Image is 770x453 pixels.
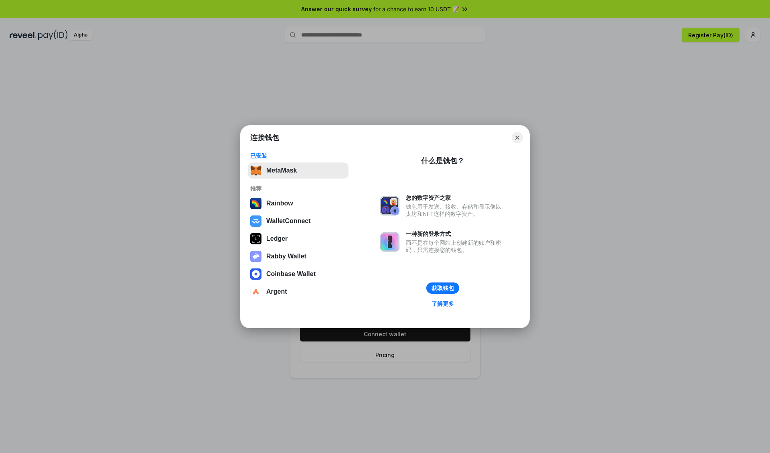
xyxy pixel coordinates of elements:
[421,156,464,166] div: 什么是钱包？
[380,232,399,252] img: svg+xml,%3Csvg%20xmlns%3D%22http%3A%2F%2Fwww.w3.org%2F2000%2Fsvg%22%20fill%3D%22none%22%20viewBox...
[266,200,293,207] div: Rainbow
[250,185,346,192] div: 推荐
[266,288,287,295] div: Argent
[426,282,459,294] button: 获取钱包
[250,133,279,142] h1: 连接钱包
[250,233,261,244] img: svg+xml,%3Csvg%20xmlns%3D%22http%3A%2F%2Fwww.w3.org%2F2000%2Fsvg%22%20width%3D%2228%22%20height%3...
[248,231,349,247] button: Ledger
[248,213,349,229] button: WalletConnect
[250,286,261,297] img: svg+xml,%3Csvg%20width%3D%2228%22%20height%3D%2228%22%20viewBox%3D%220%200%2028%2028%22%20fill%3D...
[250,198,261,209] img: svg+xml,%3Csvg%20width%3D%22120%22%20height%3D%22120%22%20viewBox%3D%220%200%20120%20120%22%20fil...
[250,152,346,159] div: 已安装
[406,203,505,217] div: 钱包用于发送、接收、存储和显示像以太坊和NFT这样的数字资产。
[512,132,523,143] button: Close
[248,248,349,264] button: Rabby Wallet
[266,217,311,225] div: WalletConnect
[248,195,349,211] button: Rainbow
[250,165,261,176] img: svg+xml,%3Csvg%20fill%3D%22none%22%20height%3D%2233%22%20viewBox%3D%220%200%2035%2033%22%20width%...
[250,268,261,280] img: svg+xml,%3Csvg%20width%3D%2228%22%20height%3D%2228%22%20viewBox%3D%220%200%2028%2028%22%20fill%3D...
[266,235,288,242] div: Ledger
[432,284,454,292] div: 获取钱包
[432,300,454,307] div: 了解更多
[250,251,261,262] img: svg+xml,%3Csvg%20xmlns%3D%22http%3A%2F%2Fwww.w3.org%2F2000%2Fsvg%22%20fill%3D%22none%22%20viewBox...
[248,266,349,282] button: Coinbase Wallet
[406,194,505,201] div: 您的数字资产之家
[250,215,261,227] img: svg+xml,%3Csvg%20width%3D%2228%22%20height%3D%2228%22%20viewBox%3D%220%200%2028%2028%22%20fill%3D...
[248,163,349,179] button: MetaMask
[266,270,316,278] div: Coinbase Wallet
[406,230,505,238] div: 一种新的登录方式
[266,253,306,260] div: Rabby Wallet
[266,167,297,174] div: MetaMask
[380,196,399,215] img: svg+xml,%3Csvg%20xmlns%3D%22http%3A%2F%2Fwww.w3.org%2F2000%2Fsvg%22%20fill%3D%22none%22%20viewBox...
[427,299,459,309] a: 了解更多
[406,239,505,254] div: 而不是在每个网站上创建新的账户和密码，只需连接您的钱包。
[248,284,349,300] button: Argent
